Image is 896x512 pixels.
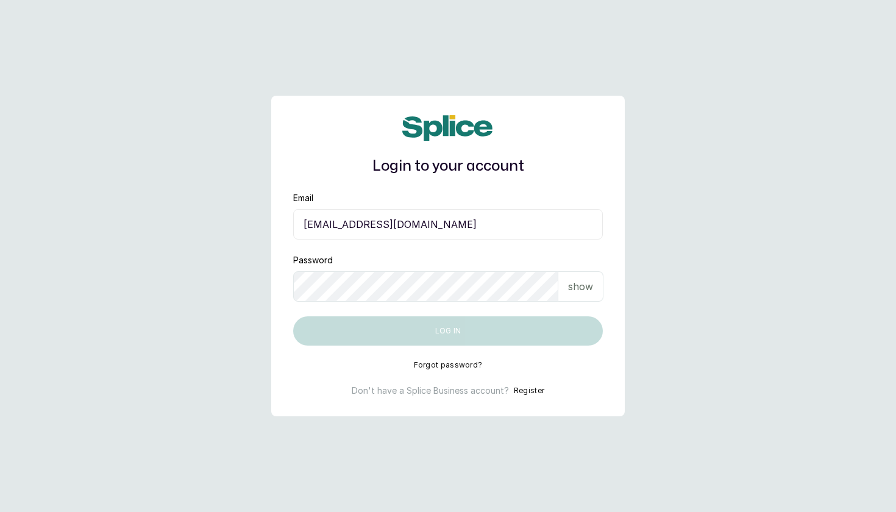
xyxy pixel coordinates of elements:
label: Password [293,254,333,266]
p: show [568,279,593,294]
p: Don't have a Splice Business account? [352,385,509,397]
button: Forgot password? [414,360,483,370]
input: email@acme.com [293,209,603,240]
label: Email [293,192,313,204]
button: Register [514,385,544,397]
button: Log in [293,316,603,346]
h1: Login to your account [293,155,603,177]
